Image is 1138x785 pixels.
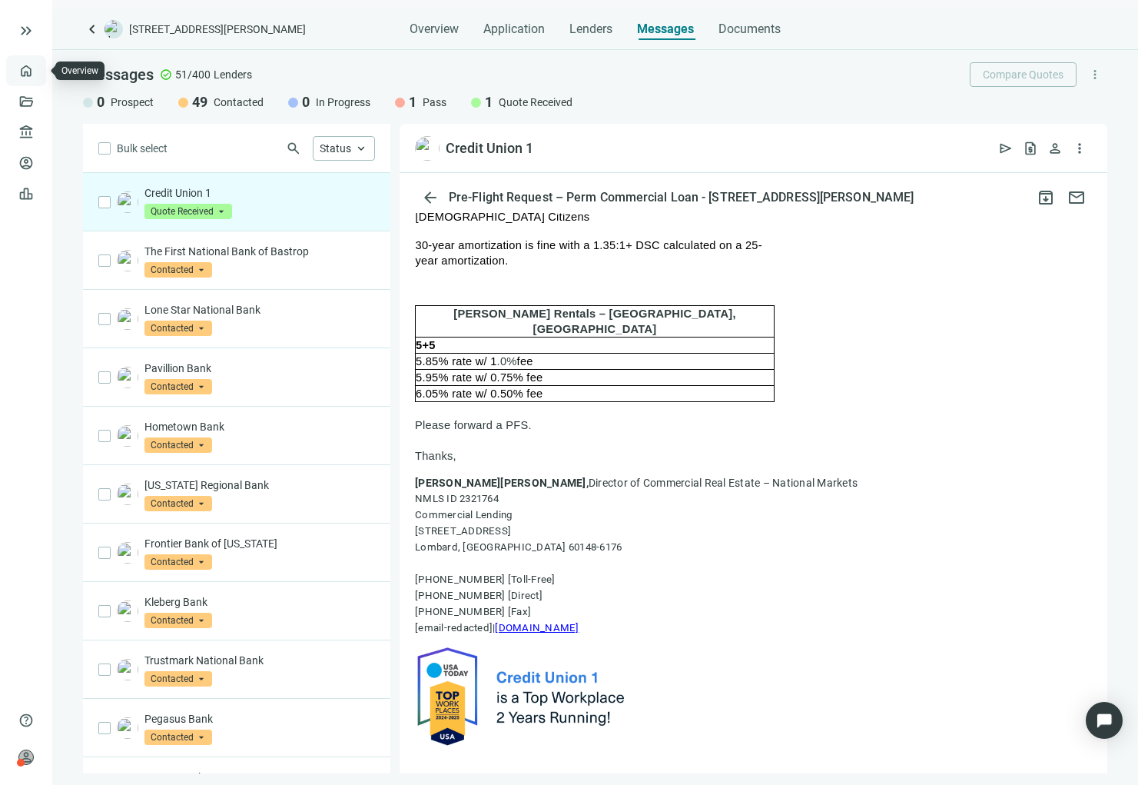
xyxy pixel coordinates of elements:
span: more_vert [1088,68,1102,81]
span: 0 [302,93,310,111]
span: Contacted [144,321,212,336]
img: a9b38100-7160-4922-84a8-ec14ad564c4c [117,250,138,271]
a: keyboard_arrow_left [83,20,101,38]
span: Pass [423,95,446,110]
p: Kleberg Bank [144,594,375,610]
img: deal-logo [105,20,123,38]
span: Lenders [214,67,252,82]
p: Pavillion Bank [144,361,375,376]
span: 1 [485,93,493,111]
span: keyboard_arrow_up [354,141,368,155]
span: search [286,141,301,156]
span: more_vert [1072,141,1087,156]
span: Contacted [144,730,212,745]
p: [US_STATE] Regional Bank [144,477,375,493]
span: person [18,750,34,765]
span: Contacted [144,613,212,628]
span: Messages [83,65,154,84]
span: In Progress [316,95,370,110]
span: mail [1067,188,1086,207]
p: Lone Star National Bank [144,302,375,318]
button: person [1043,136,1067,161]
img: a1171baf-b88c-42a3-8a76-bd6092c0e794 [117,484,138,505]
span: Application [483,22,545,37]
img: cdec2757-3c7a-4f94-8227-750dd0486bd9 [117,367,138,388]
span: Lenders [569,22,612,37]
p: Frontier Bank of [US_STATE] [144,536,375,551]
span: send [998,141,1014,156]
button: mail [1061,182,1092,213]
span: 51/400 [175,67,211,82]
span: Overview [410,22,459,37]
span: archive [1037,188,1055,207]
p: The First National Bank of Bastrop [144,244,375,259]
span: Contacted [144,262,212,278]
span: Quote Received [144,204,232,219]
img: 0eaf3682-1d97-4c96-9f54-7ad6692a273f [117,308,138,330]
button: send [994,136,1018,161]
p: Hometown Bank [144,419,375,434]
img: a5243ab7-adea-4bc1-a3a4-823b095f46bf [117,659,138,680]
span: Documents [718,22,781,37]
p: Susser Bank [144,770,375,785]
button: Compare Quotes [970,62,1077,87]
img: 01004c5d-fee3-49cd-afef-252786bd56bd [117,600,138,622]
span: person [1047,141,1063,156]
span: 0 [97,93,105,111]
span: arrow_back [421,188,440,207]
p: Trustmark National Bank [144,653,375,668]
span: Contacted [144,554,212,570]
span: Bulk select [117,140,168,157]
button: more_vert [1083,62,1107,87]
button: more_vert [1067,136,1092,161]
span: Contacted [144,496,212,511]
span: check_circle [160,68,172,81]
span: Contacted [214,95,264,110]
span: account_balance [18,125,29,140]
span: Messages [637,22,694,36]
span: request_quote [1023,141,1038,156]
span: Prospect [111,95,154,110]
span: 1 [409,93,416,111]
div: Pre-Flight Request – Perm Commercial Loan - [STREET_ADDRESS][PERSON_NAME] [446,190,917,205]
span: Status [320,142,351,155]
img: e3ea0180-166c-4e31-9601-f3896c5778d3 [415,136,440,161]
button: request_quote [1018,136,1043,161]
img: e057420b-bdee-4bd7-b52b-08f96b4a9178 [117,425,138,447]
button: arrow_back [415,182,446,213]
span: Contacted [144,437,212,453]
span: help [18,713,34,728]
span: Contacted [144,671,212,687]
span: 49 [192,93,207,111]
span: [STREET_ADDRESS][PERSON_NAME] [129,22,306,37]
button: keyboard_double_arrow_right [17,22,35,40]
div: Credit Union 1 [446,139,533,158]
span: Contacted [144,379,212,394]
img: e3ea0180-166c-4e31-9601-f3896c5778d3 [117,191,138,213]
p: Pegasus Bank [144,711,375,727]
button: archive [1030,182,1061,213]
img: b1e30dd9-89ca-4700-a4d1-c4b194abdf20 [117,717,138,739]
span: Quote Received [499,95,572,110]
img: 65f0deba-fb91-4ad7-b4af-bfe51f1c85bd [117,542,138,564]
p: Credit Union 1 [144,185,375,201]
div: Open Intercom Messenger [1086,702,1123,739]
